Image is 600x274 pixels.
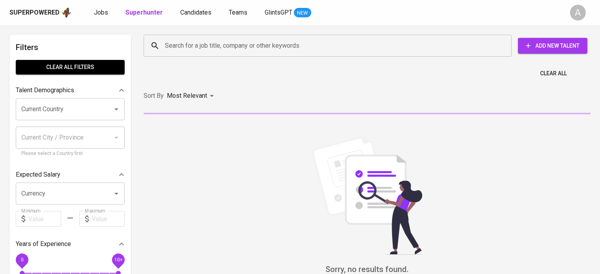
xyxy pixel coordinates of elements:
[114,257,122,263] span: 10+
[229,8,249,18] a: Teams
[265,8,311,18] a: GlintsGPT NEW
[21,257,23,263] span: 0
[28,211,61,227] input: Value
[167,89,217,103] div: Most Relevant
[21,150,119,158] p: Please select a Country first
[524,41,581,51] span: Add New Talent
[9,7,72,19] a: Superpoweredapp logo
[570,5,586,21] div: A
[16,239,71,249] p: Years of Experience
[16,86,74,95] p: Talent Demographics
[229,9,247,16] span: Teams
[180,9,211,16] span: Candidates
[61,7,72,19] img: app logo
[22,62,118,72] span: Clear All filters
[144,91,164,101] p: Sort By
[180,8,213,18] a: Candidates
[294,9,311,17] span: NEW
[167,91,207,101] p: Most Relevant
[92,211,125,227] input: Value
[111,188,122,199] button: Open
[111,104,122,115] button: Open
[16,60,125,75] button: Clear All filters
[308,136,426,255] img: file_searching.svg
[125,8,164,18] a: Superhunter
[94,8,110,18] a: Jobs
[16,170,60,179] p: Expected Salary
[265,9,292,16] span: GlintsGPT
[125,9,163,16] b: Superhunter
[9,8,60,17] div: Superpowered
[16,82,125,98] div: Talent Demographics
[537,66,570,81] button: Clear All
[540,69,567,78] span: Clear All
[94,9,108,16] span: Jobs
[16,236,125,252] div: Years of Experience
[518,38,587,54] button: Add New Talent
[16,167,125,183] div: Expected Salary
[16,41,125,54] h6: Filters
